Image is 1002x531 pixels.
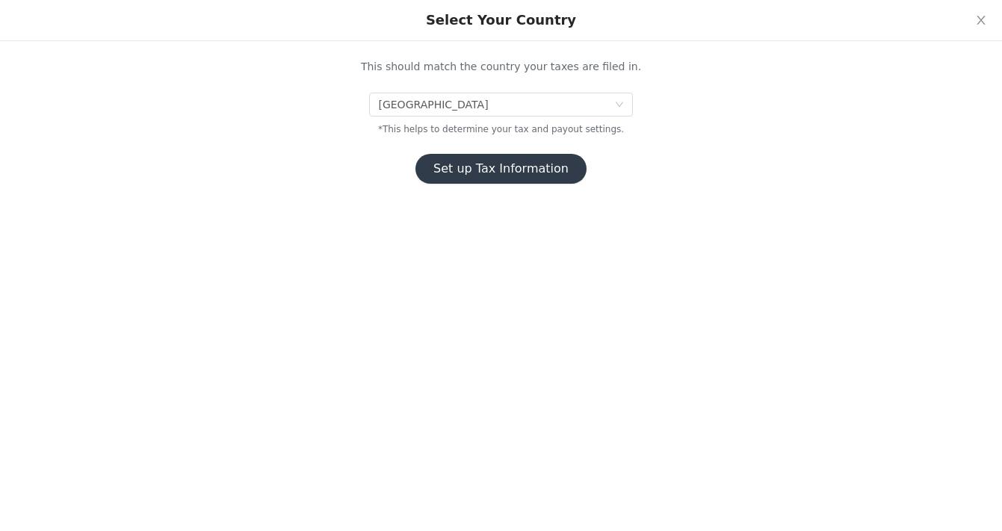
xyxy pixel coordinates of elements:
[426,12,576,28] div: Select Your Country
[415,154,587,184] button: Set up Tax Information
[259,59,744,75] p: This should match the country your taxes are filed in.
[615,100,624,111] i: icon: down
[259,122,744,136] p: *This helps to determine your tax and payout settings.
[378,93,488,116] div: United States
[975,14,987,26] i: icon: close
